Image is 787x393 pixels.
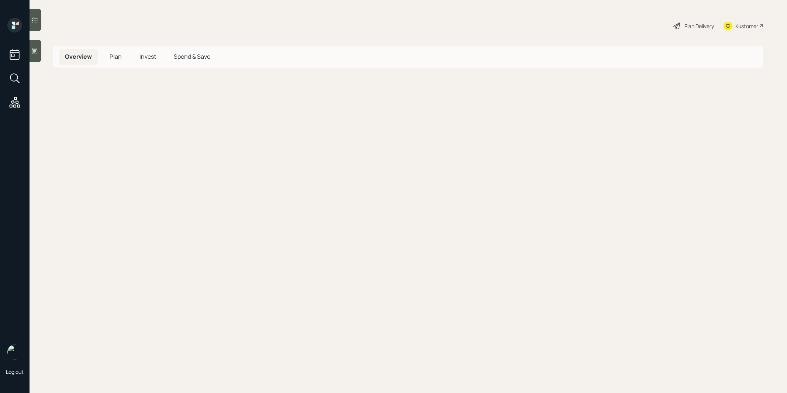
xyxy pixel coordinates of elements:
[6,368,24,375] div: Log out
[7,345,22,359] img: treva-nostdahl-headshot.png
[735,22,758,30] div: Kustomer
[65,52,92,61] span: Overview
[110,52,122,61] span: Plan
[684,22,714,30] div: Plan Delivery
[174,52,210,61] span: Spend & Save
[139,52,156,61] span: Invest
